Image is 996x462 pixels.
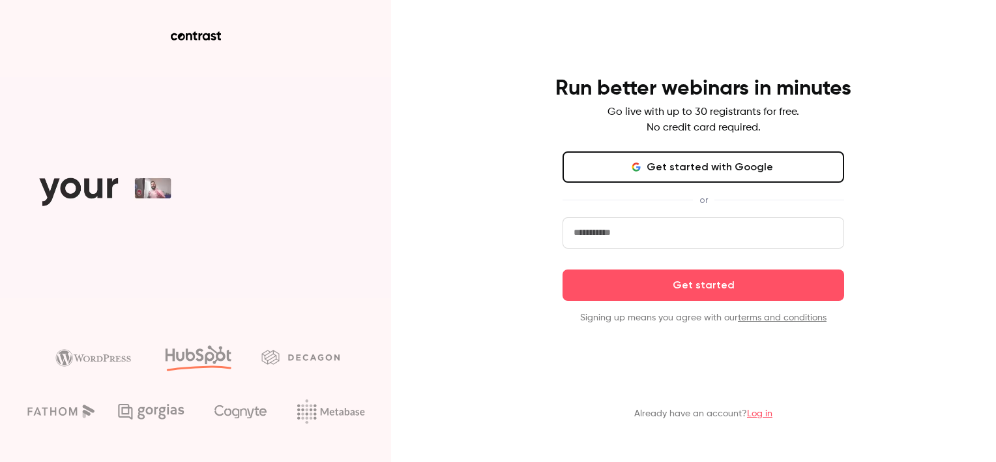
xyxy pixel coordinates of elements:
[563,311,844,324] p: Signing up means you agree with our
[261,350,340,364] img: decagon
[738,313,827,322] a: terms and conditions
[747,409,772,418] a: Log in
[693,193,714,207] span: or
[608,104,799,136] p: Go live with up to 30 registrants for free. No credit card required.
[563,151,844,183] button: Get started with Google
[634,407,772,420] p: Already have an account?
[555,76,851,102] h4: Run better webinars in minutes
[563,269,844,301] button: Get started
